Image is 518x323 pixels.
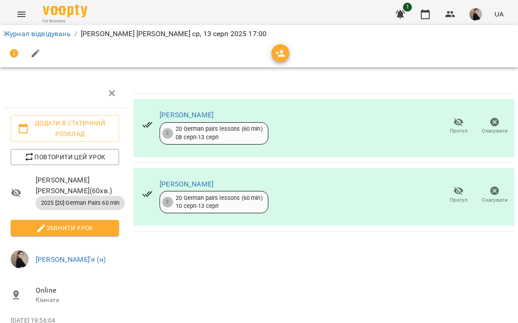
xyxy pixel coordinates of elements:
button: Змінити урок [11,220,119,236]
a: [PERSON_NAME] [160,111,214,119]
img: Voopty Logo [43,4,87,17]
button: Menu [11,4,32,25]
span: Online [36,285,119,296]
span: Повторити цей урок [18,152,112,162]
button: Скасувати [477,114,513,139]
span: [PERSON_NAME] [PERSON_NAME] ( 60 хв. ) [36,175,119,196]
nav: breadcrumb [4,29,514,39]
li: / [74,29,77,39]
span: 2025 [20] German Pairs 60 min [36,199,125,207]
p: Кімната [36,296,119,305]
span: Прогул [450,127,468,135]
img: 5e9a9518ec6e813dcf6359420b087dab.jpg [469,8,482,21]
span: Змінити урок [18,223,112,233]
div: 2 [162,128,173,139]
a: [PERSON_NAME]'я (н) [36,255,106,264]
a: [PERSON_NAME] [160,180,214,188]
span: Додати в статичний розклад [18,118,112,139]
span: Скасувати [482,196,508,204]
a: Журнал відвідувань [4,29,71,38]
button: Повторити цей урок [11,149,119,165]
button: Скасувати [477,182,513,207]
button: Додати в статичний розклад [11,115,119,142]
span: 1 [403,3,412,12]
button: UA [491,6,507,22]
span: For Business [43,18,87,24]
div: 20 German pairs lessons (60 min) 10 серп - 13 серп [176,194,263,211]
span: Прогул [450,196,468,204]
div: 20 German pairs lessons (60 min) 08 серп - 13 серп [176,125,263,141]
div: 2 [162,197,173,207]
img: 5e9a9518ec6e813dcf6359420b087dab.jpg [11,250,29,268]
button: Прогул [440,182,477,207]
span: UA [494,9,504,19]
button: Прогул [440,114,477,139]
span: Скасувати [482,127,508,135]
p: [PERSON_NAME] [PERSON_NAME] ср, 13 серп 2025 17:00 [81,29,267,39]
